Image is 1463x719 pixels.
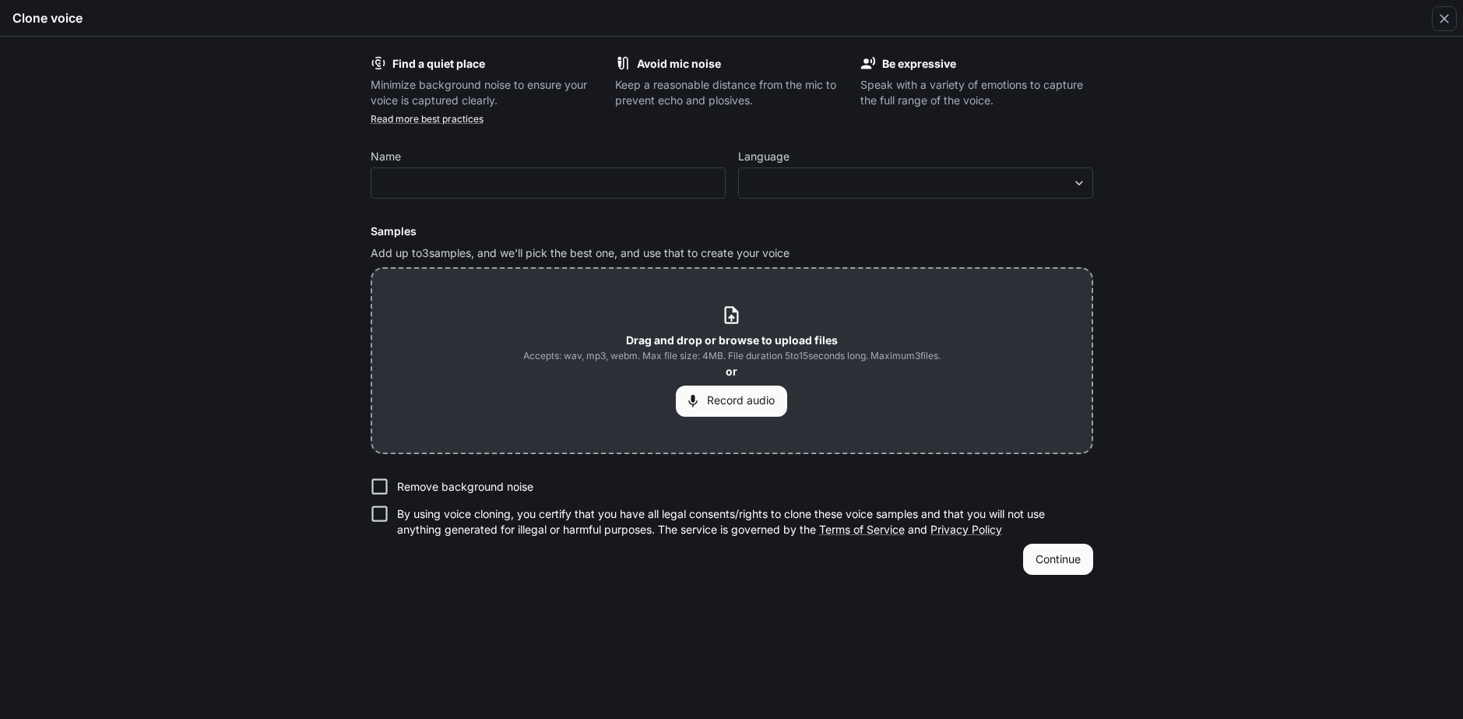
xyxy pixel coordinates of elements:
a: Privacy Policy [930,523,1002,536]
b: Avoid mic noise [637,57,721,70]
p: Minimize background noise to ensure your voice is captured clearly. [371,77,603,108]
b: Drag and drop or browse to upload files [626,333,838,347]
div: ​ [739,175,1092,191]
b: or [726,365,737,378]
p: Language [738,151,790,162]
b: Be expressive [882,57,956,70]
a: Terms of Service [819,523,905,536]
span: Accepts: wav, mp3, webm. Max file size: 4MB. File duration 5 to 15 seconds long. Maximum 3 files. [523,348,941,364]
h5: Clone voice [12,9,83,26]
button: Continue [1023,544,1093,575]
a: Read more best practices [371,113,484,125]
p: Add up to 3 samples, and we'll pick the best one, and use that to create your voice [371,245,1093,261]
b: Find a quiet place [392,57,485,70]
p: Speak with a variety of emotions to capture the full range of the voice. [860,77,1093,108]
p: Remove background noise [397,479,533,495]
h6: Samples [371,224,1093,239]
p: By using voice cloning, you certify that you have all legal consents/rights to clone these voice ... [397,506,1081,537]
button: Record audio [676,386,787,417]
p: Keep a reasonable distance from the mic to prevent echo and plosives. [615,77,848,108]
p: Name [371,151,401,162]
